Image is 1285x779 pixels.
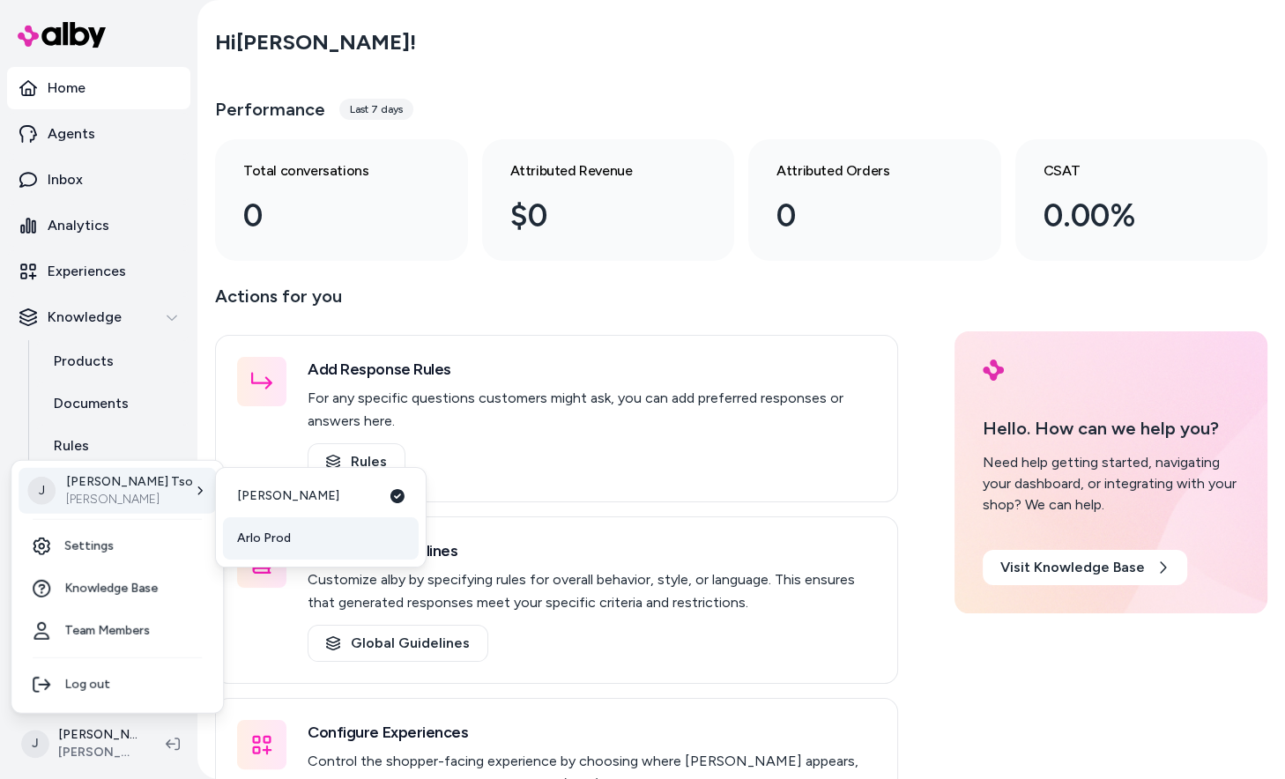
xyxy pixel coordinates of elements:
[66,473,193,491] p: [PERSON_NAME] Tso
[66,491,193,508] p: [PERSON_NAME]
[27,477,56,505] span: J
[19,664,216,706] div: Log out
[64,580,158,597] span: Knowledge Base
[237,530,291,547] span: Arlo Prod
[19,610,216,652] a: Team Members
[19,525,216,568] a: Settings
[237,487,339,505] span: [PERSON_NAME]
